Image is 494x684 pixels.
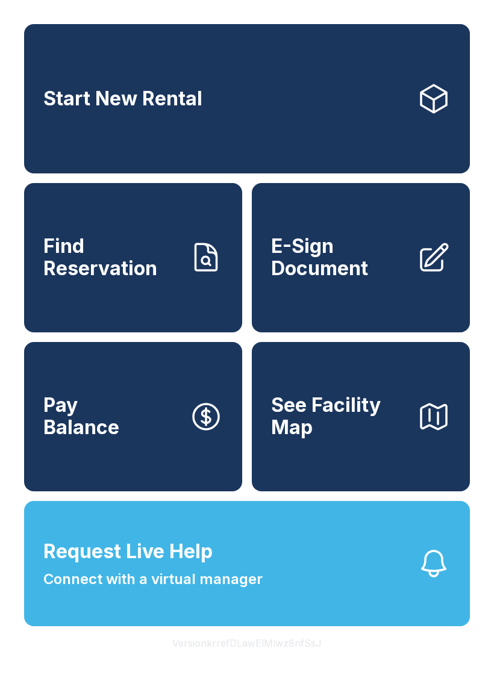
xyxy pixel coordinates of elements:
span: E-Sign Document [271,235,407,279]
button: VersionkrrefDLawElMlwz8nfSsJ [163,626,331,660]
span: See Facility Map [271,394,407,438]
span: Request Live Help [43,537,213,566]
button: Request Live HelpConnect with a virtual manager [24,501,470,626]
span: Start New Rental [43,88,202,110]
a: E-Sign Document [252,183,470,332]
span: Pay Balance [43,394,119,438]
a: Start New Rental [24,24,470,173]
a: Find Reservation [24,183,242,332]
button: See Facility Map [252,342,470,491]
button: PayBalance [24,342,242,491]
span: Find Reservation [43,235,180,279]
span: Connect with a virtual manager [43,568,263,590]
